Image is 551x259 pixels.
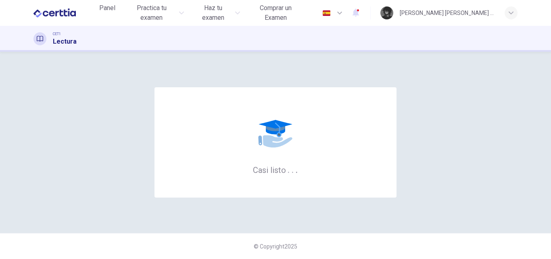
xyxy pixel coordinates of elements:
[94,1,120,25] a: Panel
[287,162,290,176] h6: .
[246,1,305,25] button: Comprar un Examen
[99,3,115,13] span: Panel
[33,5,94,21] a: CERTTIA logo
[53,37,77,46] h1: Lectura
[94,1,120,15] button: Panel
[380,6,393,19] img: Profile picture
[190,1,243,25] button: Haz tu examen
[250,3,302,23] span: Comprar un Examen
[254,243,297,250] span: © Copyright 2025
[33,5,76,21] img: CERTTIA logo
[295,162,298,176] h6: .
[127,3,177,23] span: Practica tu examen
[194,3,233,23] span: Haz tu examen
[321,10,332,16] img: es
[291,162,294,176] h6: .
[123,1,187,25] button: Practica tu examen
[400,8,495,18] div: [PERSON_NAME] [PERSON_NAME] [PERSON_NAME]
[253,164,298,175] h6: Casi listo
[53,31,61,37] span: CET1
